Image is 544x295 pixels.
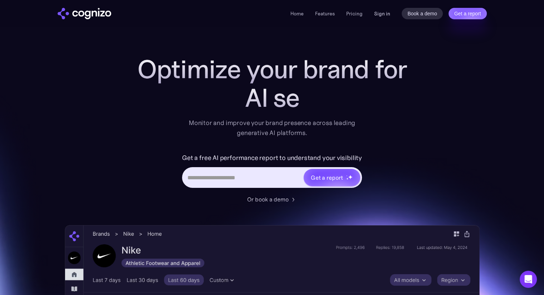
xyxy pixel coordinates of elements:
h1: Optimize your brand for [129,55,415,84]
img: star [346,177,349,180]
a: Get a reportstarstarstar [303,168,361,187]
label: Get a free AI performance report to understand your visibility [182,152,362,164]
a: Sign in [374,9,390,18]
a: Or book a demo [247,195,297,204]
a: Pricing [346,10,363,17]
a: Get a report [449,8,487,19]
div: AI se [129,84,415,112]
img: star [346,175,347,176]
a: Book a demo [402,8,443,19]
form: Hero URL Input Form [182,152,362,191]
a: Features [315,10,335,17]
img: star [348,175,353,179]
a: Home [290,10,304,17]
div: Get a report [311,173,343,182]
div: Or book a demo [247,195,289,204]
div: Monitor and improve your brand presence across leading generative AI platforms. [184,118,360,138]
div: Open Intercom Messenger [520,271,537,288]
img: cognizo logo [58,8,111,19]
a: home [58,8,111,19]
